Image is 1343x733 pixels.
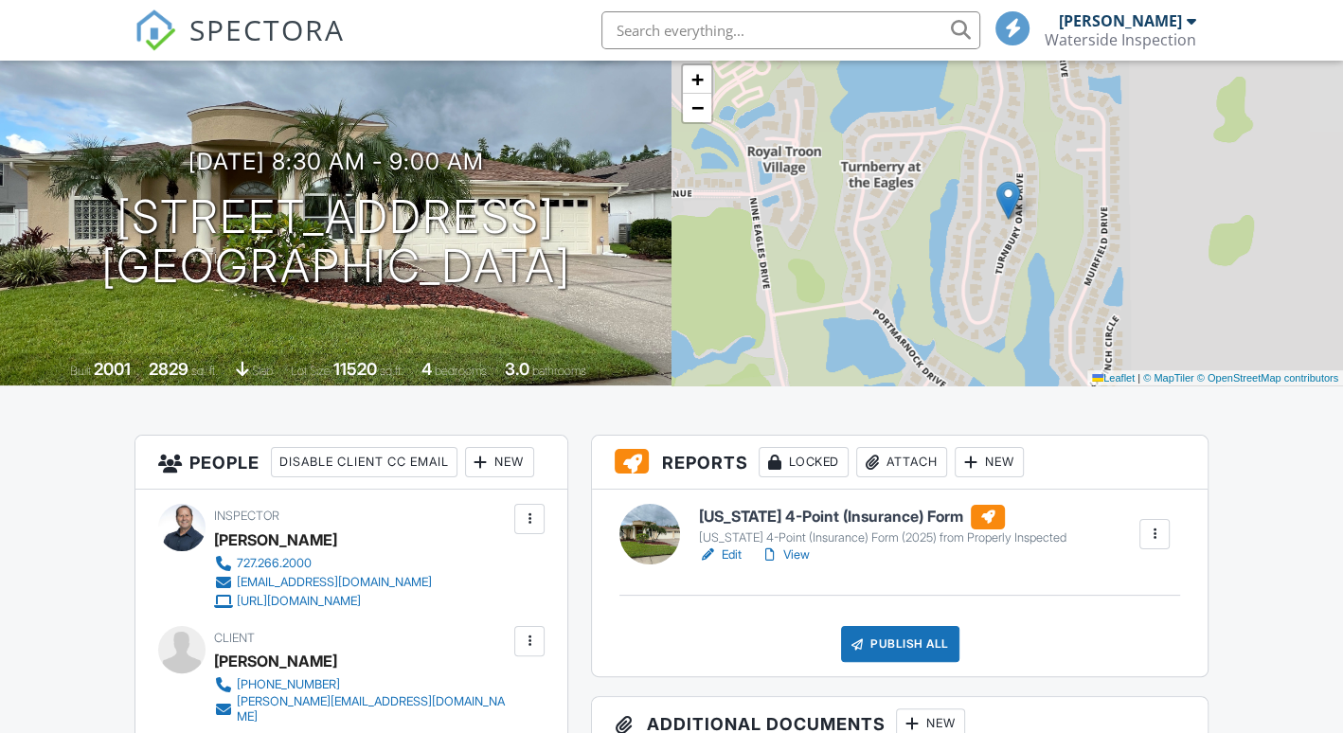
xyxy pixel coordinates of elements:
[214,509,279,523] span: Inspector
[856,447,947,477] div: Attach
[134,26,345,65] a: SPECTORA
[214,592,432,611] a: [URL][DOMAIN_NAME]
[592,436,1208,490] h3: Reports
[691,96,704,119] span: −
[149,359,188,379] div: 2829
[699,505,1066,529] h6: [US_STATE] 4-Point (Insurance) Form
[214,573,432,592] a: [EMAIL_ADDRESS][DOMAIN_NAME]
[691,67,704,91] span: +
[237,556,312,571] div: 727.266.2000
[699,505,1066,546] a: [US_STATE] 4-Point (Insurance) Form [US_STATE] 4-Point (Insurance) Form (2025) from Properly Insp...
[380,364,403,378] span: sq.ft.
[1197,372,1338,384] a: © OpenStreetMap contributors
[291,364,331,378] span: Lot Size
[94,359,131,379] div: 2001
[532,364,586,378] span: bathrooms
[237,575,432,590] div: [EMAIL_ADDRESS][DOMAIN_NAME]
[1092,372,1135,384] a: Leaflet
[435,364,487,378] span: bedrooms
[191,364,218,378] span: sq. ft.
[759,447,849,477] div: Locked
[135,436,568,490] h3: People
[955,447,1024,477] div: New
[1137,372,1140,384] span: |
[237,594,361,609] div: [URL][DOMAIN_NAME]
[683,65,711,94] a: Zoom in
[699,530,1066,545] div: [US_STATE] 4-Point (Insurance) Form (2025) from Properly Inspected
[699,545,742,564] a: Edit
[1143,372,1194,384] a: © MapTiler
[505,359,529,379] div: 3.0
[134,9,176,51] img: The Best Home Inspection Software - Spectora
[333,359,377,379] div: 11520
[683,94,711,122] a: Zoom out
[601,11,980,49] input: Search everything...
[271,447,457,477] div: Disable Client CC Email
[214,675,510,694] a: [PHONE_NUMBER]
[214,694,510,724] a: [PERSON_NAME][EMAIL_ADDRESS][DOMAIN_NAME]
[841,626,959,662] div: Publish All
[237,677,340,692] div: [PHONE_NUMBER]
[214,647,337,675] div: [PERSON_NAME]
[237,694,510,724] div: [PERSON_NAME][EMAIL_ADDRESS][DOMAIN_NAME]
[101,192,571,293] h1: [STREET_ADDRESS] [GEOGRAPHIC_DATA]
[1045,30,1196,49] div: Waterside Inspection
[421,359,432,379] div: 4
[214,526,337,554] div: [PERSON_NAME]
[996,181,1020,220] img: Marker
[189,9,345,49] span: SPECTORA
[252,364,273,378] span: slab
[761,545,810,564] a: View
[465,447,534,477] div: New
[214,631,255,645] span: Client
[1059,11,1182,30] div: [PERSON_NAME]
[188,149,484,174] h3: [DATE] 8:30 am - 9:00 am
[214,554,432,573] a: 727.266.2000
[70,364,91,378] span: Built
